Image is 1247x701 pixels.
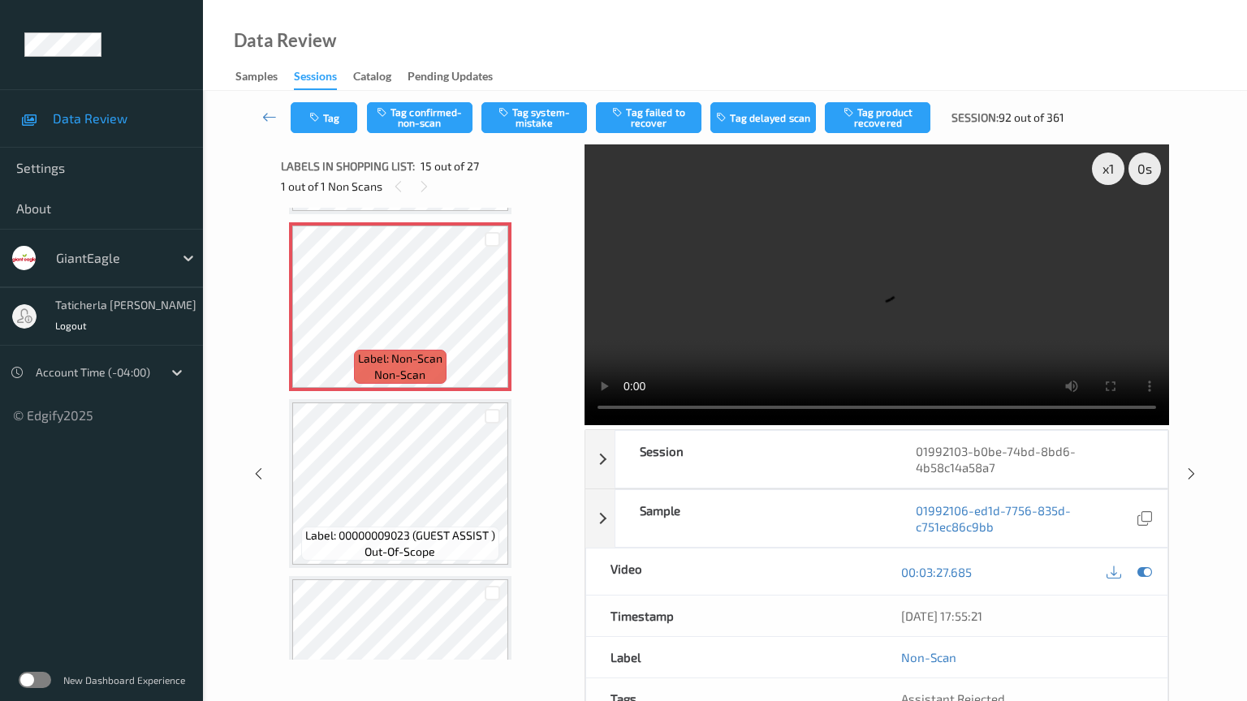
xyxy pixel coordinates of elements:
a: Catalog [353,66,408,88]
div: [DATE] 17:55:21 [901,608,1143,624]
button: Tag product recovered [825,102,930,133]
button: Tag system-mistake [481,102,587,133]
span: 15 out of 27 [421,158,479,174]
div: Sample01992106-ed1d-7756-835d-c751ec86c9bb [585,489,1168,548]
a: Non-Scan [901,649,956,665]
button: Tag confirmed-non-scan [367,102,472,133]
span: out-of-scope [365,544,435,560]
div: Video [586,548,877,595]
div: x 1 [1092,153,1124,185]
div: Session01992103-b0be-74bd-8bd6-4b58c14a58a7 [585,430,1168,488]
span: Labels in shopping list: [281,158,415,174]
div: Timestamp [586,596,877,636]
a: Pending Updates [408,66,509,88]
button: Tag failed to recover [596,102,701,133]
button: Tag [291,102,357,133]
span: Session: [951,110,999,126]
div: Session [615,431,891,488]
div: Sample [615,490,891,547]
div: Data Review [234,32,336,49]
a: Samples [235,66,294,88]
button: Tag delayed scan [710,102,816,133]
span: Label: Non-Scan [358,350,442,367]
a: 00:03:27.685 [901,564,972,580]
span: non-scan [374,367,425,383]
div: 0 s [1128,153,1161,185]
div: Samples [235,68,278,88]
span: 92 out of 361 [999,110,1064,126]
span: Label: 00000009023 (GUEST ASSIST ) [305,527,495,544]
a: Sessions [294,66,353,90]
div: 01992103-b0be-74bd-8bd6-4b58c14a58a7 [891,431,1167,488]
div: Label [586,637,877,677]
div: Sessions [294,68,337,90]
div: Catalog [353,68,391,88]
div: 1 out of 1 Non Scans [281,176,573,196]
div: Pending Updates [408,68,493,88]
a: 01992106-ed1d-7756-835d-c751ec86c9bb [916,502,1133,535]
